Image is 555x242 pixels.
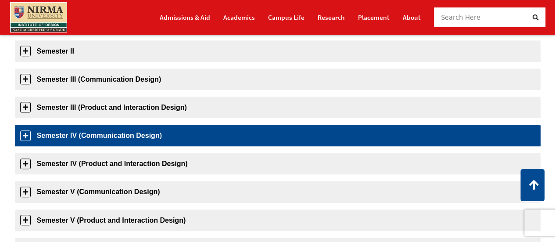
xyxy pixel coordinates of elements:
[358,10,390,25] a: Placement
[15,69,541,90] a: Semester III (Communication Design)
[10,2,67,33] img: main_logo
[15,181,541,202] a: Semester V (Communication Design)
[15,209,541,231] a: Semester V (Product and Interaction Design)
[15,40,541,62] a: Semester II
[15,97,541,118] a: Semester III (Product and Interaction Design)
[223,10,255,25] a: Academics
[441,12,481,22] span: Search Here
[15,125,541,146] a: Semester IV (Communication Design)
[15,153,541,174] a: Semester IV (Product and Interaction Design)
[403,10,421,25] a: About
[268,10,304,25] a: Campus Life
[318,10,345,25] a: Research
[160,10,210,25] a: Admissions & Aid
